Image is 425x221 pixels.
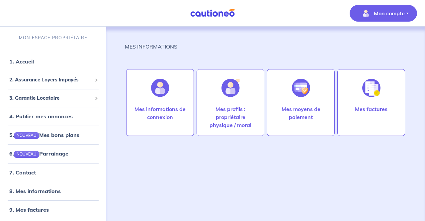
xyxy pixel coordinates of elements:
[9,206,49,213] a: 9. Mes factures
[3,166,104,179] div: 7. Contact
[3,55,104,68] div: 1. Accueil
[9,169,36,176] a: 7. Contact
[221,79,240,97] img: illu_account_add.svg
[133,105,187,121] p: Mes informations de connexion
[151,79,169,97] img: illu_account.svg
[292,79,310,97] img: illu_credit_card_no_anim.svg
[9,132,79,138] a: 5.NOUVEAUMes bons plans
[274,105,328,121] p: Mes moyens de paiement
[3,110,104,123] div: 4. Publier mes annonces
[350,5,417,22] button: illu_account_valid_menu.svgMon compte
[204,105,257,129] p: Mes profils : propriétaire physique / moral
[9,188,61,194] a: 8. Mes informations
[3,92,104,105] div: 3. Garantie Locataire
[362,79,381,97] img: illu_invoice.svg
[3,128,104,142] div: 5.NOUVEAUMes bons plans
[9,94,92,102] span: 3. Garantie Locataire
[361,8,371,19] img: illu_account_valid_menu.svg
[3,184,104,198] div: 8. Mes informations
[9,76,92,84] span: 2. Assurance Loyers Impayés
[188,9,237,17] img: Cautioneo
[9,113,73,120] a: 4. Publier mes annonces
[3,203,104,216] div: 9. Mes factures
[355,105,387,113] p: Mes factures
[9,150,68,157] a: 6.NOUVEAUParrainage
[125,43,177,51] p: MES INFORMATIONS
[19,35,87,41] p: MON ESPACE PROPRIÉTAIRE
[9,58,34,65] a: 1. Accueil
[3,147,104,160] div: 6.NOUVEAUParrainage
[3,73,104,86] div: 2. Assurance Loyers Impayés
[374,9,405,17] p: Mon compte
